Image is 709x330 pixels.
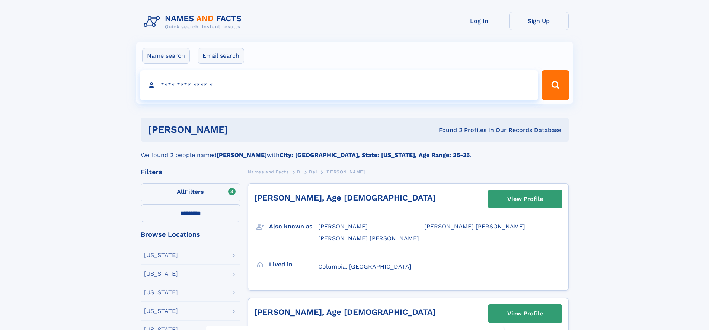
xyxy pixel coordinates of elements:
div: We found 2 people named with . [141,142,569,160]
span: Columbia, [GEOGRAPHIC_DATA] [318,263,411,270]
div: Browse Locations [141,231,240,238]
a: Sign Up [509,12,569,30]
div: [US_STATE] [144,289,178,295]
div: View Profile [507,190,543,208]
div: Filters [141,169,240,175]
a: Dai [309,167,317,176]
span: [PERSON_NAME] [318,223,368,230]
a: View Profile [488,305,562,323]
a: [PERSON_NAME], Age [DEMOGRAPHIC_DATA] [254,307,436,317]
button: Search Button [542,70,569,100]
h3: Lived in [269,258,318,271]
a: Names and Facts [248,167,289,176]
b: [PERSON_NAME] [217,151,267,158]
a: [PERSON_NAME], Age [DEMOGRAPHIC_DATA] [254,193,436,202]
span: All [177,188,185,195]
div: [US_STATE] [144,252,178,258]
input: search input [140,70,539,100]
div: View Profile [507,305,543,322]
label: Email search [198,48,244,64]
div: [US_STATE] [144,308,178,314]
a: D [297,167,301,176]
span: D [297,169,301,174]
h1: [PERSON_NAME] [148,125,333,134]
a: View Profile [488,190,562,208]
a: Log In [450,12,509,30]
div: [US_STATE] [144,271,178,277]
span: [PERSON_NAME] [PERSON_NAME] [424,223,525,230]
span: [PERSON_NAME] [PERSON_NAME] [318,235,419,242]
img: Logo Names and Facts [141,12,248,32]
label: Name search [142,48,190,64]
b: City: [GEOGRAPHIC_DATA], State: [US_STATE], Age Range: 25-35 [280,151,470,158]
span: Dai [309,169,317,174]
label: Filters [141,183,240,201]
h3: Also known as [269,220,318,233]
span: [PERSON_NAME] [325,169,365,174]
div: Found 2 Profiles In Our Records Database [333,126,561,134]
